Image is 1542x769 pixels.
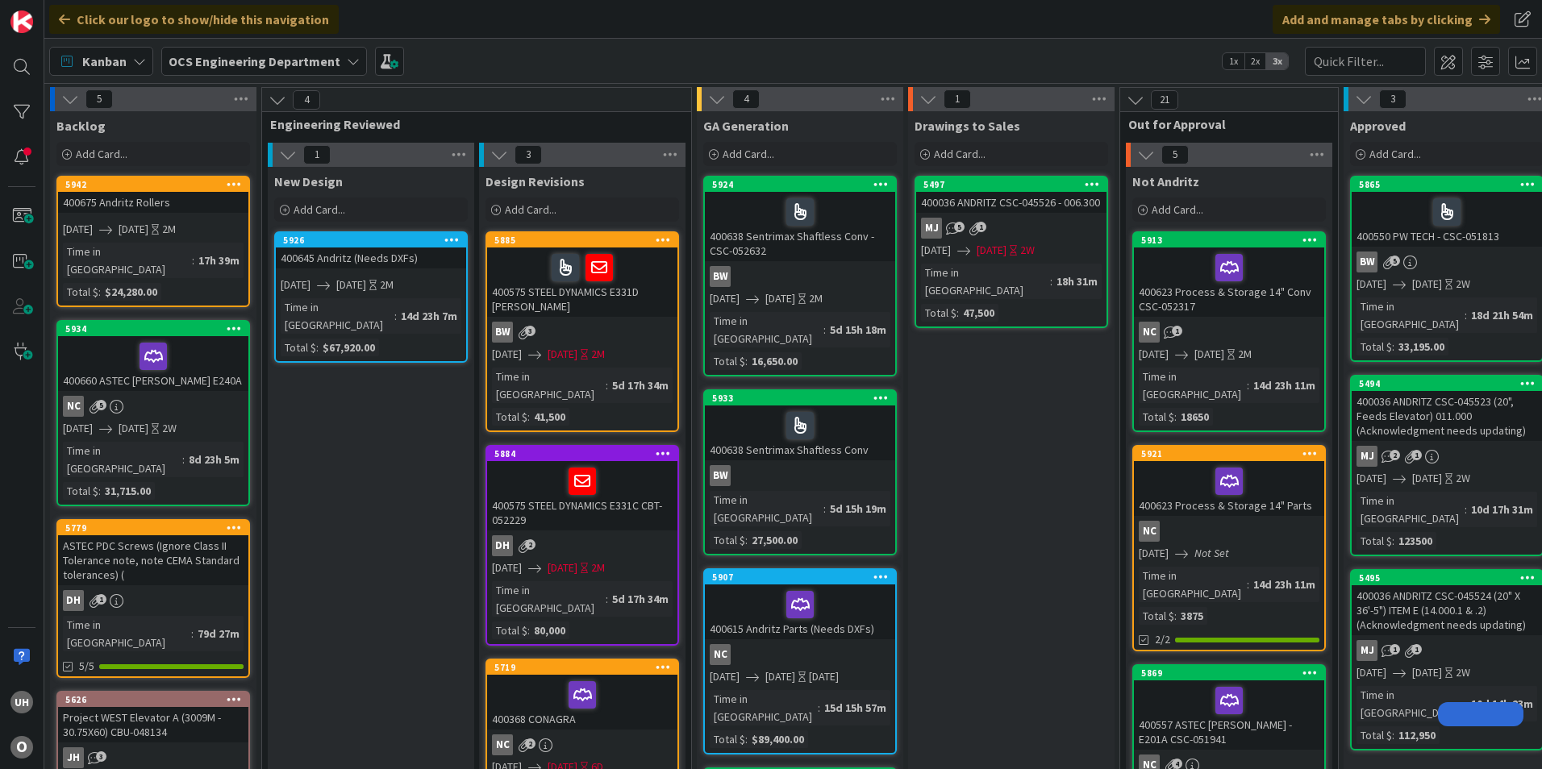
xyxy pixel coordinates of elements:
div: 5884 [487,447,677,461]
span: : [745,352,748,370]
div: 5924400638 Sentrimax Shaftless Conv - CSC-052632 [705,177,895,261]
span: : [745,531,748,549]
div: 5885400575 STEEL DYNAMICS E331D [PERSON_NAME] [487,233,677,317]
div: Time in [GEOGRAPHIC_DATA] [1139,368,1247,403]
div: 14d 23h 11m [1249,376,1319,394]
div: BW [1352,251,1542,272]
b: OCS Engineering Department [169,53,340,69]
span: [DATE] [63,420,93,437]
div: BW [710,465,731,486]
div: 18d 21h 54m [1467,306,1537,324]
span: [DATE] [1357,276,1386,293]
div: 3875 [1177,607,1207,625]
span: 2/2 [1155,631,1170,648]
span: : [527,408,530,426]
div: 5626Project WEST Elevator A (3009M - 30.75X60) CBU-048134 [58,692,248,742]
div: 5934 [65,323,248,335]
div: MJ [1357,446,1377,467]
div: 5907400615 Andritz Parts (Needs DXFs) [705,570,895,639]
div: Total $ [63,283,98,301]
div: 41,500 [530,408,569,426]
div: Time in [GEOGRAPHIC_DATA] [710,690,818,725]
div: 400575 STEEL DYNAMICS E331C CBT-052229 [487,461,677,530]
span: 5 [954,222,965,232]
div: 2W [1456,470,1470,487]
div: Time in [GEOGRAPHIC_DATA] [1357,492,1465,527]
div: NC [63,396,84,417]
span: [DATE] [336,276,366,293]
div: 5779 [65,522,248,534]
div: Time in [GEOGRAPHIC_DATA] [1357,297,1465,333]
div: 5d 17h 34m [608,376,673,394]
span: Out for Approval [1128,116,1318,132]
span: [DATE] [548,559,577,576]
div: 5626 [58,692,248,707]
span: 4 [1172,759,1182,769]
div: Total $ [1357,532,1392,550]
div: Time in [GEOGRAPHIC_DATA] [492,368,606,403]
div: 79d 27m [194,625,244,642]
div: 5494 [1352,376,1542,391]
div: 400036 ANDRITZ CSC-045523 (20", Feeds Elevator) 011.000 (Acknowledgment needs updating) [1352,391,1542,441]
span: : [1392,532,1394,550]
span: Add Card... [1152,202,1203,217]
span: Add Card... [294,202,345,217]
div: NC [492,734,513,755]
div: 5926400645 Andritz (Needs DXFs) [276,233,466,268]
div: Total $ [710,730,745,748]
span: : [527,621,530,639]
div: [DATE] [809,668,839,685]
span: : [1247,576,1249,593]
span: 4 [732,89,760,109]
div: JH [63,747,84,768]
div: 5885 [494,235,677,246]
div: 5869 [1134,666,1324,680]
div: 5924 [705,177,895,192]
input: Quick Filter... [1305,47,1426,76]
div: 18650 [1177,408,1213,426]
div: 5497400036 ANDRITZ CSC-045526 - 006.300 [916,177,1106,213]
span: 5 [1390,256,1400,266]
span: [DATE] [1357,664,1386,681]
div: Time in [GEOGRAPHIC_DATA] [63,616,191,651]
div: Total $ [710,352,745,370]
div: BW [705,465,895,486]
div: Total $ [1357,338,1392,355]
span: Design Revisions [486,173,585,189]
div: Total $ [1357,726,1392,744]
div: 5d 15h 18m [826,321,890,339]
span: 5 [96,400,106,410]
div: Total $ [492,621,527,639]
div: 5869 [1141,667,1324,679]
div: 5942400675 Andritz Rollers [58,177,248,213]
div: MJ [1352,446,1542,467]
div: 5913 [1134,233,1324,247]
span: : [818,699,820,717]
div: DH [487,535,677,556]
div: 2W [1456,276,1470,293]
span: [DATE] [921,242,951,259]
div: uh [10,691,33,713]
span: [DATE] [548,346,577,363]
div: Time in [GEOGRAPHIC_DATA] [63,243,192,278]
div: 112,950 [1394,726,1440,744]
div: Total $ [710,531,745,549]
div: 5921 [1134,447,1324,461]
div: 400623 Process & Storage 14" Conv CSC-052317 [1134,247,1324,317]
span: : [1174,408,1177,426]
div: Time in [GEOGRAPHIC_DATA] [921,264,1050,299]
div: $67,920.00 [319,339,379,356]
div: 5926 [276,233,466,247]
div: 8d 23h 5m [185,451,244,468]
div: Time in [GEOGRAPHIC_DATA] [710,491,823,526]
span: Add Card... [723,147,774,161]
span: [DATE] [1139,545,1169,562]
div: 33,195.00 [1394,338,1448,355]
div: BW [487,322,677,343]
div: 400575 STEEL DYNAMICS E331D [PERSON_NAME] [487,247,677,317]
div: 5494400036 ANDRITZ CSC-045523 (20", Feeds Elevator) 011.000 (Acknowledgment needs updating) [1352,376,1542,441]
div: 10d 17h 31m [1467,501,1537,518]
i: Not Set [1194,546,1229,560]
span: [DATE] [1357,470,1386,487]
span: Not Andritz [1132,173,1199,189]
